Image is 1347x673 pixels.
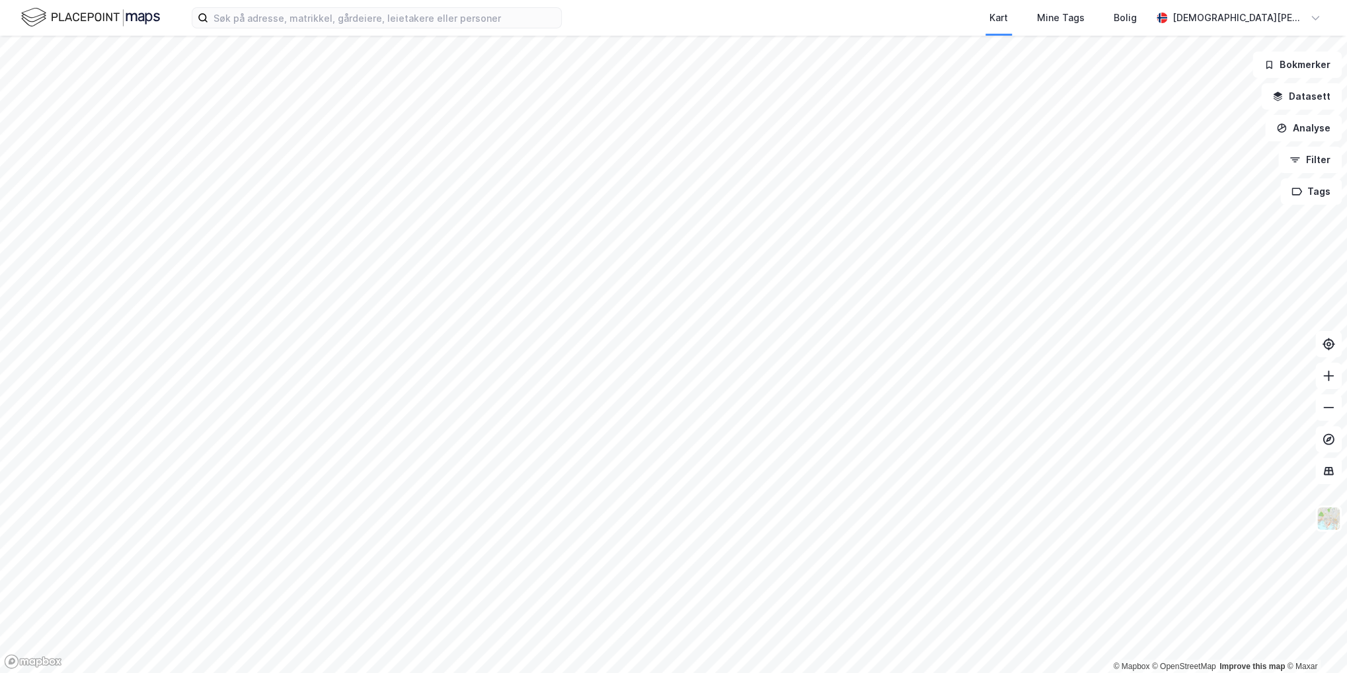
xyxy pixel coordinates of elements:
[1252,52,1342,78] button: Bokmerker
[1281,610,1347,673] iframe: Chat Widget
[1152,662,1216,671] a: OpenStreetMap
[1278,147,1342,173] button: Filter
[1219,662,1285,671] a: Improve this map
[21,6,160,29] img: logo.f888ab2527a4732fd821a326f86c7f29.svg
[1037,10,1085,26] div: Mine Tags
[1280,178,1342,205] button: Tags
[989,10,1008,26] div: Kart
[1316,506,1341,531] img: Z
[208,8,561,28] input: Søk på adresse, matrikkel, gårdeiere, leietakere eller personer
[1265,115,1342,141] button: Analyse
[1113,662,1149,671] a: Mapbox
[4,654,62,669] a: Mapbox homepage
[1173,10,1305,26] div: [DEMOGRAPHIC_DATA][PERSON_NAME]
[1114,10,1137,26] div: Bolig
[1261,83,1342,110] button: Datasett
